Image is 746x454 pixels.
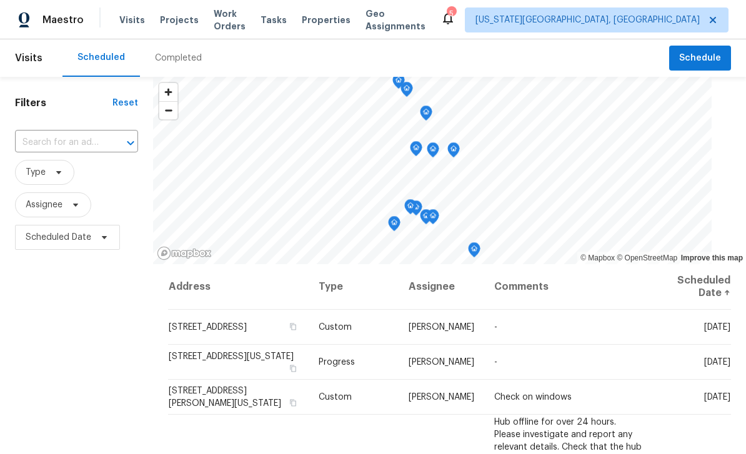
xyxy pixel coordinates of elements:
span: Progress [319,358,355,367]
button: Copy Address [287,321,299,332]
div: Map marker [410,141,422,160]
span: Assignee [26,199,62,211]
div: Map marker [447,142,460,162]
a: Improve this map [681,254,743,262]
button: Copy Address [287,363,299,374]
span: [DATE] [704,393,730,402]
span: Properties [302,14,351,26]
span: - [494,323,497,332]
span: Geo Assignments [366,7,425,32]
a: Mapbox [580,254,615,262]
span: Schedule [679,51,721,66]
div: Map marker [388,216,400,235]
div: Map marker [427,209,439,229]
span: Scheduled Date [26,231,91,244]
div: Map marker [468,242,480,262]
div: Map marker [420,209,432,229]
div: Completed [155,52,202,64]
div: 5 [447,7,455,20]
th: Comments [484,264,653,310]
a: Mapbox homepage [157,246,212,260]
a: OpenStreetMap [617,254,677,262]
input: Search for an address... [15,133,103,152]
button: Schedule [669,46,731,71]
span: Type [26,166,46,179]
button: Zoom in [159,83,177,101]
th: Type [309,264,399,310]
div: Map marker [400,82,413,101]
span: Maestro [42,14,84,26]
span: Custom [319,393,352,402]
span: [PERSON_NAME] [409,323,474,332]
th: Assignee [399,264,484,310]
span: Zoom out [159,102,177,119]
canvas: Map [153,77,712,264]
span: [STREET_ADDRESS] [169,323,247,332]
th: Scheduled Date ↑ [653,264,731,310]
button: Copy Address [287,397,299,408]
div: Map marker [392,74,405,93]
span: Projects [160,14,199,26]
span: [PERSON_NAME] [409,393,474,402]
span: Custom [319,323,352,332]
span: - [494,358,497,367]
span: Tasks [261,16,287,24]
button: Open [122,134,139,152]
span: Visits [119,14,145,26]
div: Map marker [420,106,432,125]
th: Address [168,264,309,310]
div: Map marker [404,199,417,219]
span: [STREET_ADDRESS][PERSON_NAME][US_STATE] [169,387,281,408]
span: Work Orders [214,7,246,32]
div: Scheduled [77,51,125,64]
span: [US_STATE][GEOGRAPHIC_DATA], [GEOGRAPHIC_DATA] [475,14,700,26]
h1: Filters [15,97,112,109]
span: [DATE] [704,323,730,332]
button: Zoom out [159,101,177,119]
div: Map marker [427,142,439,162]
span: Check on windows [494,393,572,402]
span: [DATE] [704,358,730,367]
span: [PERSON_NAME] [409,358,474,367]
span: [STREET_ADDRESS][US_STATE] [169,352,294,361]
span: Visits [15,44,42,72]
div: Reset [112,97,138,109]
